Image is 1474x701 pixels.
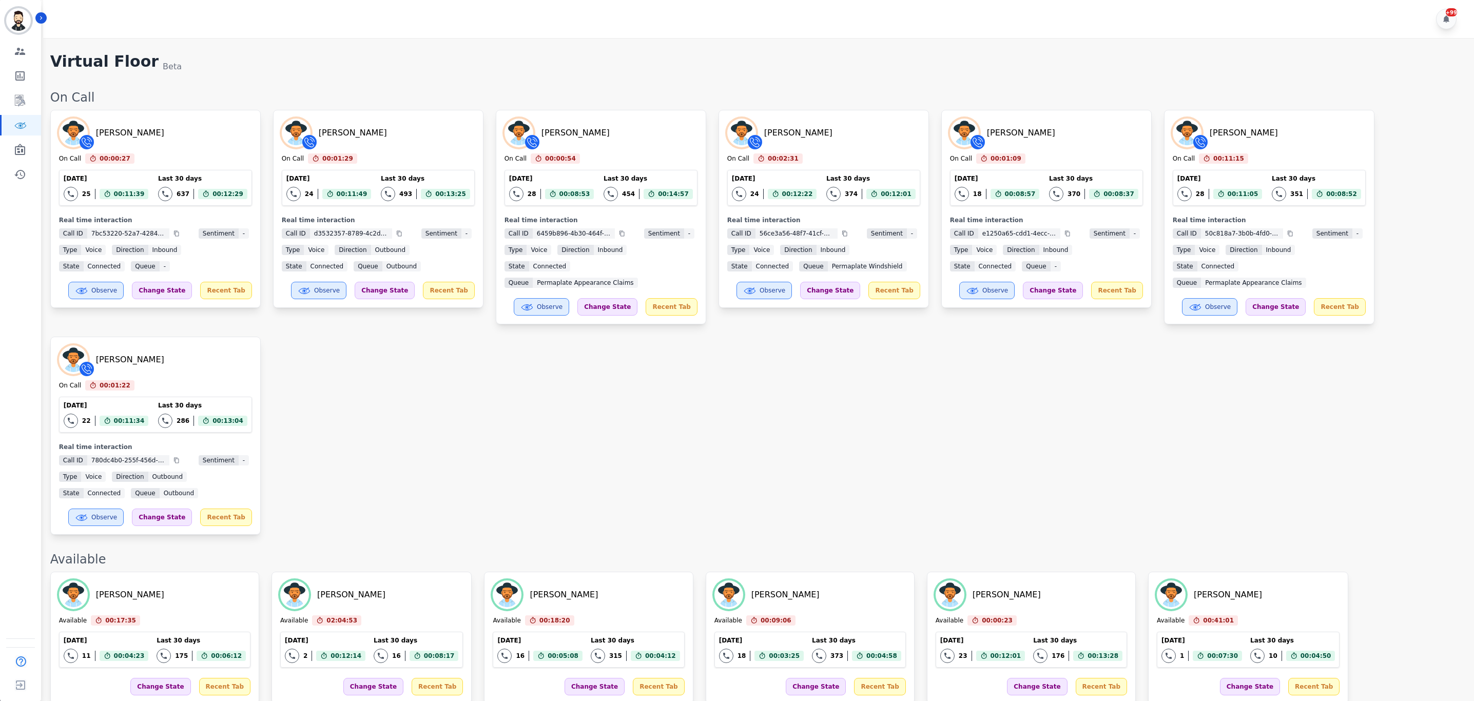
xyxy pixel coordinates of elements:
span: 00:11:34 [114,416,145,426]
span: Observe [91,286,117,295]
span: 00:14:57 [658,189,689,199]
div: [DATE] [64,401,148,410]
span: 00:12:14 [331,651,361,661]
span: 00:08:53 [559,189,590,199]
div: Recent Tab [200,509,251,526]
div: [PERSON_NAME] [764,127,832,139]
div: Real time interaction [282,216,475,224]
div: 175 [175,652,188,660]
span: voice [81,472,106,482]
div: Recent Tab [633,678,684,695]
span: 00:12:01 [881,189,911,199]
span: voice [1195,245,1219,255]
div: Available [1157,616,1185,626]
span: 6459b896-4b30-464f-94d5-444f082c9092 [533,228,615,239]
span: Permaplate Windshield [828,261,907,271]
span: Direction [1226,245,1262,255]
div: Last 30 days [1033,636,1122,645]
div: Change State [130,678,190,695]
div: Available [936,616,963,626]
div: Change State [1246,298,1306,316]
div: Available [280,616,308,626]
span: Queue [131,488,159,498]
div: Available [714,616,742,626]
span: 00:12:01 [991,651,1021,661]
span: Permaplate Appearance Claims [533,278,637,288]
span: - [684,228,694,239]
div: Real time interaction [505,216,697,224]
div: [DATE] [286,174,371,183]
div: +99 [1446,8,1457,16]
span: connected [84,261,125,271]
img: Avatar [714,580,743,609]
span: Direction [1003,245,1039,255]
div: 28 [528,190,536,198]
span: 00:04:58 [866,651,897,661]
div: 176 [1052,652,1064,660]
div: Recent Tab [1091,282,1142,299]
div: 28 [1196,190,1205,198]
div: Recent Tab [1288,678,1340,695]
span: 00:08:37 [1103,189,1134,199]
span: State [282,261,306,271]
div: [DATE] [955,174,1039,183]
div: Recent Tab [854,678,905,695]
span: Queue [1022,261,1050,271]
div: 24 [750,190,759,198]
span: State [59,261,84,271]
div: Available [59,616,87,626]
div: [DATE] [1177,174,1262,183]
div: Change State [786,678,846,695]
div: On Call [727,154,749,164]
span: 00:08:52 [1326,189,1357,199]
div: [DATE] [509,174,594,183]
div: 493 [399,190,412,198]
span: d3532357-8789-4c2d-ab06-3b2f32361a61 [310,228,392,239]
div: [PERSON_NAME] [317,589,385,601]
span: voice [81,245,106,255]
span: 00:08:17 [424,651,455,661]
div: Real time interaction [59,443,252,451]
span: 7bc53220-52a7-4284-8378-0fc183bda939 [87,228,169,239]
span: Direction [557,245,593,255]
span: Queue [1173,278,1201,288]
span: 00:00:27 [100,153,130,164]
span: Type [59,472,82,482]
span: connected [975,261,1016,271]
span: Sentiment [199,455,239,465]
span: voice [749,245,774,255]
span: 50c818a7-3b0b-4fd0-b917-dbb7abdd48fe [1201,228,1283,239]
span: 00:12:29 [212,189,243,199]
span: Sentiment [1312,228,1352,239]
span: Observe [982,286,1008,295]
span: 56ce3a56-48f7-41cf-a884-bb93b9e3f0cf [755,228,838,239]
div: 23 [959,652,967,660]
span: outbound [148,472,187,482]
span: Type [59,245,82,255]
div: [PERSON_NAME] [1210,127,1278,139]
button: Observe [291,282,346,299]
span: Call ID [282,228,310,239]
span: Direction [112,245,148,255]
span: Observe [314,286,340,295]
span: 00:11:15 [1213,153,1244,164]
div: Change State [800,282,860,299]
div: 1 [1180,652,1184,660]
div: Beta [163,61,182,73]
div: 16 [392,652,401,660]
div: Change State [132,509,192,526]
div: 315 [609,652,622,660]
span: 00:01:22 [100,380,130,391]
img: Avatar [727,119,756,147]
div: Real time interaction [1173,216,1366,224]
button: Observe [514,298,569,316]
span: State [59,488,84,498]
span: connected [306,261,348,271]
div: 374 [845,190,858,198]
span: Sentiment [1090,228,1130,239]
span: inbound [1262,245,1295,255]
div: Available [493,616,520,626]
div: Change State [565,678,625,695]
div: Last 30 days [1049,174,1138,183]
button: Observe [1182,298,1237,316]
